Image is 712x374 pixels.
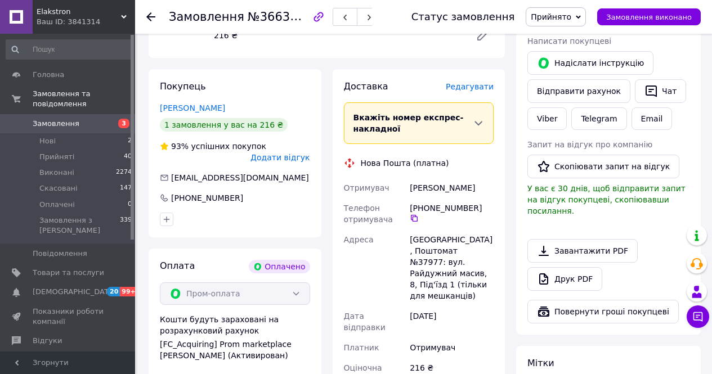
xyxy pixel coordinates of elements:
[171,142,189,151] span: 93%
[120,183,132,193] span: 147
[160,103,225,112] a: [PERSON_NAME]
[124,152,132,162] span: 40
[471,24,494,47] a: Редагувати
[527,267,602,291] a: Друк PDF
[160,118,288,132] div: 1 замовлення у вас на 216 ₴
[250,153,310,162] span: Додати відгук
[344,343,379,352] span: Платник
[527,300,679,323] button: Повернути гроші покупцеві
[33,336,62,346] span: Відгуки
[344,312,386,332] span: Дата відправки
[248,10,328,24] span: №366321089
[39,200,75,210] span: Оплачені
[39,136,56,146] span: Нові
[527,155,679,178] button: Скопіювати запит на відгук
[39,152,74,162] span: Прийняті
[169,10,244,24] span: Замовлення
[118,119,129,128] span: 3
[39,215,120,236] span: Замовлення з [PERSON_NAME]
[344,235,374,244] span: Адреса
[597,8,701,25] button: Замовлення виконано
[527,358,554,368] span: Мітки
[107,287,120,296] span: 20
[37,7,121,17] span: Elakstron
[160,314,310,361] div: Кошти будуть зараховані на розрахунковий рахунок
[344,183,389,192] span: Отримувач
[344,204,393,224] span: Телефон отримувача
[527,184,686,215] span: У вас є 30 днів, щоб відправити запит на відгук покупцеві, скопіювавши посилання.
[170,192,244,204] div: [PHONE_NUMBER]
[128,200,132,210] span: 0
[37,17,135,27] div: Ваш ID: 3841314
[128,136,132,146] span: 2
[410,202,494,223] div: [PHONE_NUMBER]
[687,305,709,328] button: Чат з покупцем
[249,260,310,273] div: Оплачено
[6,39,133,60] input: Пошук
[353,113,464,133] span: Вкажіть номер експрес-накладної
[527,140,652,149] span: Запит на відгук про компанію
[160,141,266,152] div: успішних покупок
[408,178,496,198] div: [PERSON_NAME]
[408,337,496,358] div: Отримувач
[527,107,567,130] a: Viber
[39,183,78,193] span: Скасовані
[571,107,626,130] a: Telegram
[33,70,64,80] span: Головна
[120,287,138,296] span: 99+
[527,51,653,75] button: Надіслати інструкцію
[120,215,132,236] span: 339
[171,173,309,182] span: [EMAIL_ADDRESS][DOMAIN_NAME]
[527,79,630,103] button: Відправити рахунок
[33,307,104,327] span: Показники роботи компанії
[160,260,195,271] span: Оплата
[408,229,496,306] div: [GEOGRAPHIC_DATA], Поштомат №37977: вул. Райдужний масив, 8, Під'їзд 1 (тільки для мешканців)
[33,119,79,129] span: Замовлення
[408,306,496,337] div: [DATE]
[635,79,686,103] button: Чат
[39,168,74,178] span: Виконані
[146,11,155,22] div: Повернутися назад
[531,12,571,21] span: Прийнято
[527,239,638,263] a: Завантажити PDF
[344,81,388,92] span: Доставка
[527,37,611,46] span: Написати покупцеві
[358,157,452,169] div: Нова Пошта (платна)
[33,89,135,109] span: Замовлення та повідомлення
[411,11,515,22] div: Статус замовлення
[209,28,467,43] div: 216 ₴
[632,107,673,130] button: Email
[116,168,132,178] span: 2274
[160,339,310,361] div: [FC_Acquiring] Prom marketplace [PERSON_NAME] (Активирован)
[33,268,104,278] span: Товари та послуги
[33,249,87,259] span: Повідомлення
[33,287,116,297] span: [DEMOGRAPHIC_DATA]
[606,13,692,21] span: Замовлення виконано
[446,82,494,91] span: Редагувати
[160,81,206,92] span: Покупець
